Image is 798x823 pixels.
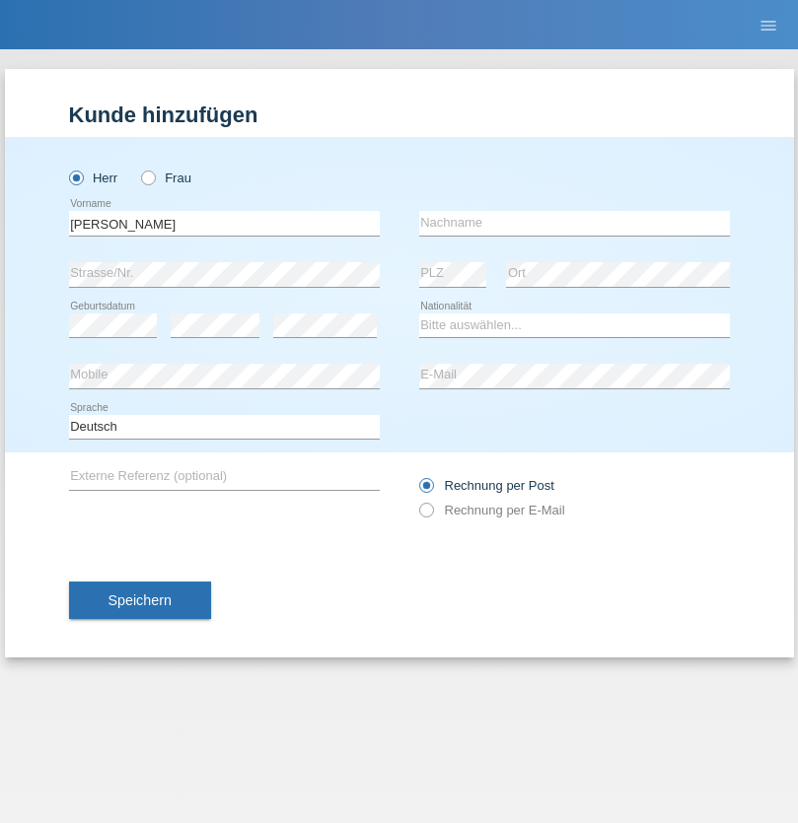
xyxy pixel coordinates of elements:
[749,19,788,31] a: menu
[69,103,730,127] h1: Kunde hinzufügen
[419,478,432,503] input: Rechnung per Post
[419,478,554,493] label: Rechnung per Post
[69,171,82,183] input: Herr
[419,503,432,527] input: Rechnung per E-Mail
[759,16,778,35] i: menu
[69,582,211,619] button: Speichern
[419,503,565,517] label: Rechnung per E-Mail
[141,171,191,185] label: Frau
[69,171,118,185] label: Herr
[109,592,172,608] span: Speichern
[141,171,154,183] input: Frau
